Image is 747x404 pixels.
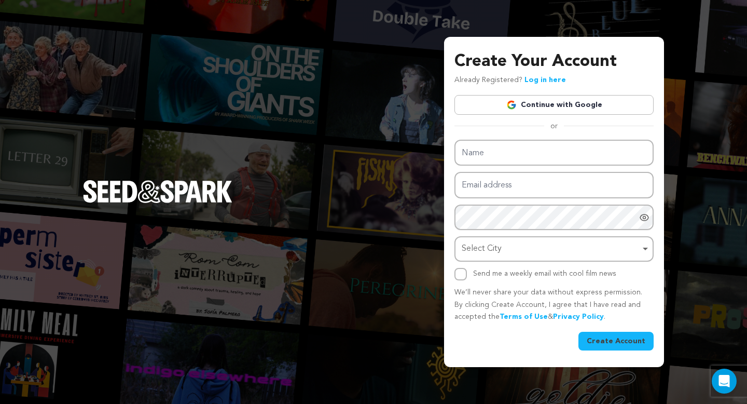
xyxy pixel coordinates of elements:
a: Continue with Google [454,95,654,115]
img: Seed&Spark Logo [83,180,232,203]
img: Google logo [506,100,517,110]
label: Send me a weekly email with cool film news [473,270,616,277]
a: Privacy Policy [553,313,604,320]
div: Select City [462,241,640,257]
h3: Create Your Account [454,49,654,74]
input: Name [454,140,654,166]
p: Already Registered? [454,74,566,87]
p: We’ll never share your data without express permission. By clicking Create Account, I agree that ... [454,287,654,324]
a: Log in here [524,76,566,84]
div: Open Intercom Messenger [712,369,737,394]
button: Create Account [578,332,654,351]
a: Seed&Spark Homepage [83,180,232,224]
span: or [544,121,564,131]
input: Email address [454,172,654,198]
a: Terms of Use [500,313,548,320]
a: Show password as plain text. Warning: this will display your password on the screen. [639,212,649,223]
